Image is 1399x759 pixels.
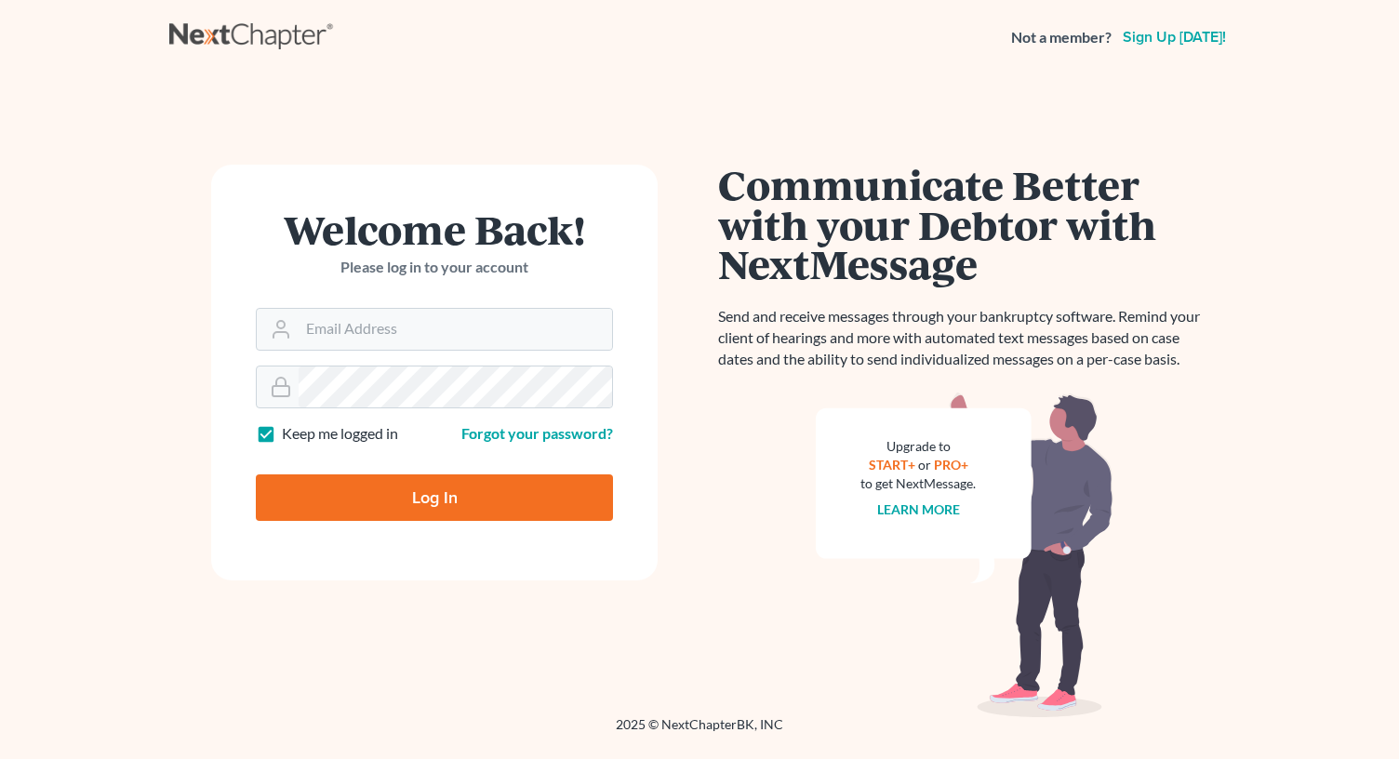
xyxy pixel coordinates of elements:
p: Send and receive messages through your bankruptcy software. Remind your client of hearings and mo... [718,306,1211,370]
a: Forgot your password? [461,424,613,442]
p: Please log in to your account [256,257,613,278]
div: to get NextMessage. [860,474,976,493]
a: Sign up [DATE]! [1119,30,1230,45]
div: Upgrade to [860,437,976,456]
strong: Not a member? [1011,27,1112,48]
a: PRO+ [934,457,968,473]
img: nextmessage_bg-59042aed3d76b12b5cd301f8e5b87938c9018125f34e5fa2b7a6b67550977c72.svg [816,393,1113,718]
label: Keep me logged in [282,423,398,445]
span: or [918,457,931,473]
input: Email Address [299,309,612,350]
h1: Welcome Back! [256,209,613,249]
a: Learn more [877,501,960,517]
input: Log In [256,474,613,521]
a: START+ [869,457,915,473]
h1: Communicate Better with your Debtor with NextMessage [718,165,1211,284]
div: 2025 © NextChapterBK, INC [169,715,1230,749]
